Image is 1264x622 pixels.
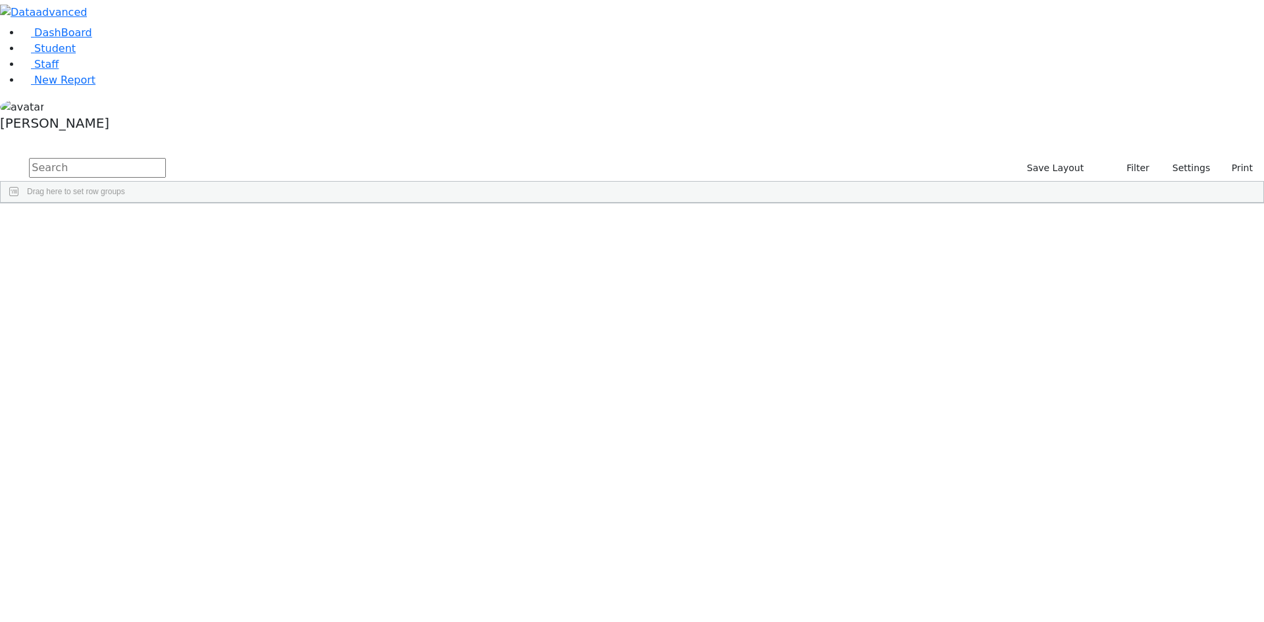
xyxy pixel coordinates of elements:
a: New Report [21,74,95,86]
button: Filter [1109,158,1155,178]
button: Settings [1155,158,1216,178]
span: New Report [34,74,95,86]
span: Drag here to set row groups [27,187,125,196]
a: DashBoard [21,26,92,39]
button: Print [1216,158,1259,178]
a: Staff [21,58,59,70]
a: Student [21,42,76,55]
span: Student [34,42,76,55]
span: DashBoard [34,26,92,39]
button: Save Layout [1021,158,1090,178]
span: Staff [34,58,59,70]
input: Search [29,158,166,178]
